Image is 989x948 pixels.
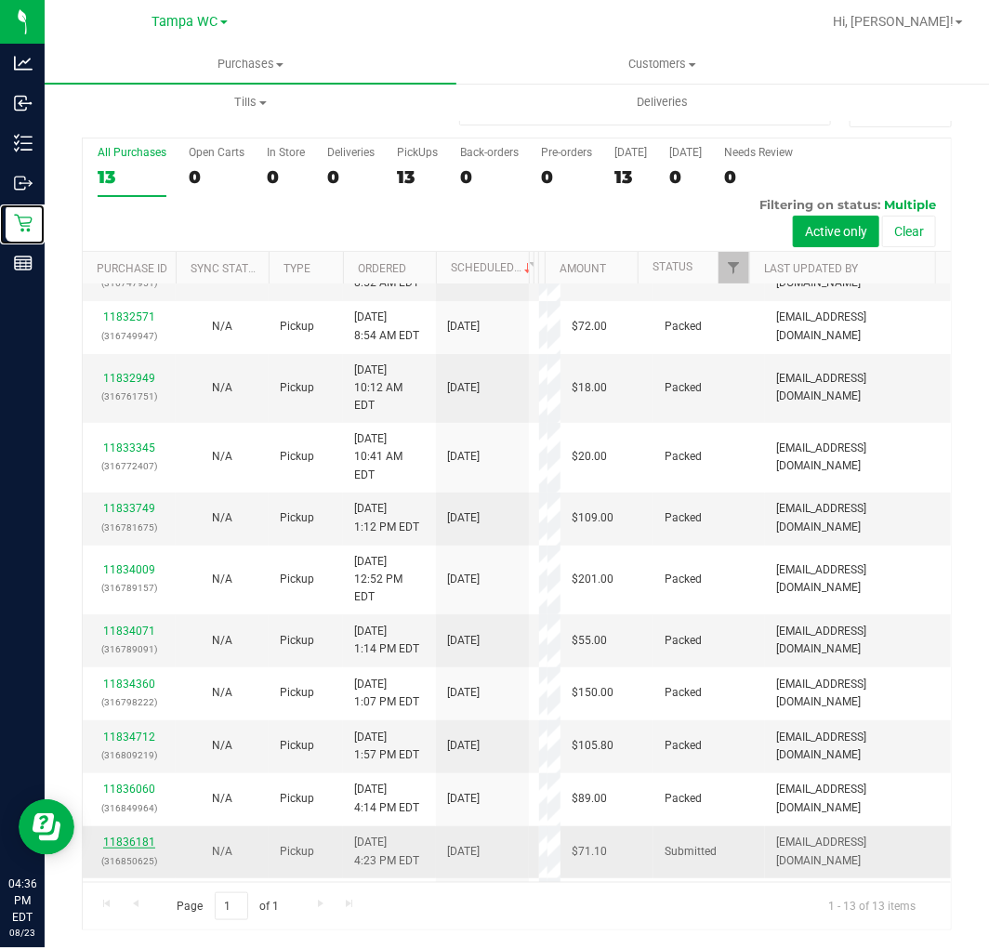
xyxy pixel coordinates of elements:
[212,845,232,858] span: Not Applicable
[572,318,607,336] span: $72.00
[793,216,879,247] button: Active only
[14,254,33,272] inline-svg: Reports
[212,450,232,463] span: Not Applicable
[884,197,936,212] span: Multiple
[614,146,647,159] div: [DATE]
[284,262,310,275] a: Type
[719,252,749,283] a: Filter
[14,174,33,192] inline-svg: Outbound
[189,166,244,188] div: 0
[191,262,262,275] a: Sync Status
[447,790,480,808] span: [DATE]
[94,519,165,536] p: (316781675)
[572,684,613,702] span: $150.00
[776,370,940,405] span: [EMAIL_ADDRESS][DOMAIN_NAME]
[212,571,232,588] button: N/A
[212,320,232,333] span: Not Applicable
[14,214,33,232] inline-svg: Retail
[397,166,438,188] div: 13
[103,836,155,849] a: 11836181
[354,500,419,535] span: [DATE] 1:12 PM EDT
[447,737,480,755] span: [DATE]
[665,509,702,527] span: Packed
[612,94,713,111] span: Deliveries
[212,684,232,702] button: N/A
[397,146,438,159] div: PickUps
[833,14,954,29] span: Hi, [PERSON_NAME]!
[354,676,419,711] span: [DATE] 1:07 PM EDT
[776,676,940,711] span: [EMAIL_ADDRESS][DOMAIN_NAME]
[541,146,592,159] div: Pre-orders
[212,511,232,524] span: Not Applicable
[653,260,692,273] a: Status
[212,634,232,647] span: Not Applicable
[665,843,717,861] span: Submitted
[212,381,232,394] span: Not Applicable
[94,852,165,870] p: (316850625)
[45,83,456,122] a: Tills
[354,553,425,607] span: [DATE] 12:52 PM EDT
[98,166,166,188] div: 13
[572,632,607,650] span: $55.00
[776,729,940,764] span: [EMAIL_ADDRESS][DOMAIN_NAME]
[572,843,607,861] span: $71.10
[103,441,155,454] a: 11833345
[560,262,606,275] a: Amount
[280,632,314,650] span: Pickup
[665,684,702,702] span: Packed
[665,790,702,808] span: Packed
[103,310,155,323] a: 11832571
[8,876,36,926] p: 04:36 PM EDT
[447,571,480,588] span: [DATE]
[354,362,425,415] span: [DATE] 10:12 AM EDT
[212,379,232,397] button: N/A
[103,731,155,744] a: 11834712
[327,166,375,188] div: 0
[212,737,232,755] button: N/A
[103,502,155,515] a: 11833749
[724,166,793,188] div: 0
[882,216,936,247] button: Clear
[46,94,455,111] span: Tills
[212,448,232,466] button: N/A
[572,571,613,588] span: $201.00
[665,448,702,466] span: Packed
[14,54,33,72] inline-svg: Analytics
[665,318,702,336] span: Packed
[98,146,166,159] div: All Purchases
[572,379,607,397] span: $18.00
[94,746,165,764] p: (316809219)
[614,166,647,188] div: 13
[212,318,232,336] button: N/A
[280,318,314,336] span: Pickup
[776,500,940,535] span: [EMAIL_ADDRESS][DOMAIN_NAME]
[103,372,155,385] a: 11832949
[267,146,305,159] div: In Store
[776,561,940,597] span: [EMAIL_ADDRESS][DOMAIN_NAME]
[94,457,165,475] p: (316772407)
[665,571,702,588] span: Packed
[665,379,702,397] span: Packed
[456,45,868,84] a: Customers
[267,166,305,188] div: 0
[103,563,155,576] a: 11834009
[665,737,702,755] span: Packed
[776,781,940,816] span: [EMAIL_ADDRESS][DOMAIN_NAME]
[212,573,232,586] span: Not Applicable
[94,327,165,345] p: (316749947)
[572,790,607,808] span: $89.00
[212,792,232,805] span: Not Applicable
[94,693,165,711] p: (316798222)
[538,252,545,284] th: Address
[280,448,314,466] span: Pickup
[447,509,480,527] span: [DATE]
[14,134,33,152] inline-svg: Inventory
[280,509,314,527] span: Pickup
[14,94,33,112] inline-svg: Inbound
[45,45,456,84] a: Purchases
[776,834,940,869] span: [EMAIL_ADDRESS][DOMAIN_NAME]
[457,56,867,72] span: Customers
[541,166,592,188] div: 0
[94,799,165,817] p: (316849964)
[354,623,419,658] span: [DATE] 1:14 PM EDT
